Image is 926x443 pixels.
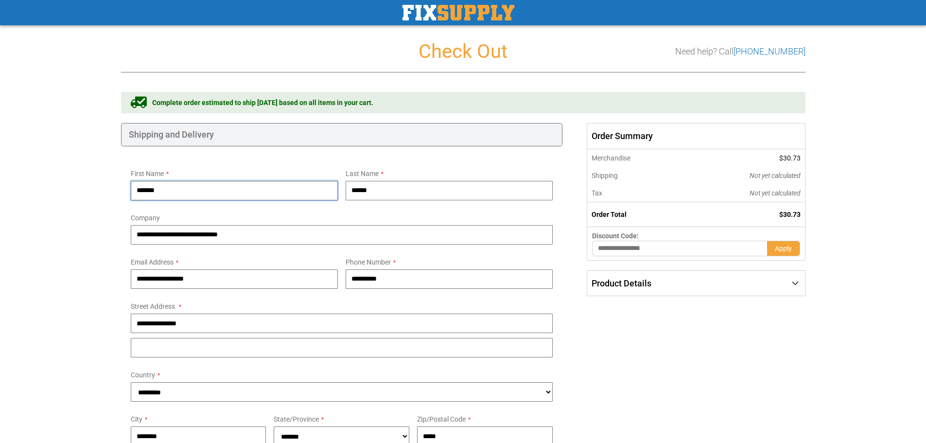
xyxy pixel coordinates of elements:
[750,172,801,179] span: Not yet calculated
[274,415,319,423] span: State/Province
[131,214,160,222] span: Company
[592,232,639,240] span: Discount Code:
[131,371,155,379] span: Country
[779,211,801,218] span: $30.73
[121,41,805,62] h1: Check Out
[131,302,175,310] span: Street Address
[131,170,164,177] span: First Name
[767,241,800,256] button: Apply
[402,5,514,20] img: Fix Industrial Supply
[131,415,142,423] span: City
[587,149,684,167] th: Merchandise
[592,172,618,179] span: Shipping
[346,170,379,177] span: Last Name
[592,211,627,218] strong: Order Total
[121,123,563,146] div: Shipping and Delivery
[775,245,792,252] span: Apply
[675,47,805,56] h3: Need help? Call
[402,5,514,20] a: store logo
[417,415,466,423] span: Zip/Postal Code
[587,184,684,202] th: Tax
[587,123,805,149] span: Order Summary
[346,258,391,266] span: Phone Number
[779,154,801,162] span: $30.73
[734,46,805,56] a: [PHONE_NUMBER]
[131,258,174,266] span: Email Address
[152,98,373,107] span: Complete order estimated to ship [DATE] based on all items in your cart.
[592,278,651,288] span: Product Details
[750,189,801,197] span: Not yet calculated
